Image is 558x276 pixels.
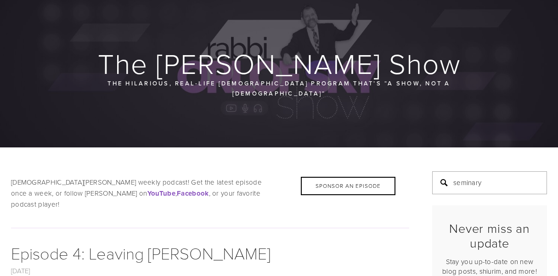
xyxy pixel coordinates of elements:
a: YouTube [147,188,175,198]
a: [DATE] [11,266,30,276]
h2: Never miss an update [440,221,539,251]
input: Search [432,171,547,194]
p: Stay you up-to-date on new blog posts, shiurim, and more! [440,257,539,276]
div: Sponsor an Episode [301,177,395,195]
p: [DEMOGRAPHIC_DATA][PERSON_NAME] weekly podcast! Get the latest episode once a week, or follow [PE... [11,177,409,210]
a: Episode 4: Leaving [PERSON_NAME] [11,242,271,264]
h1: The [PERSON_NAME] Show [11,49,548,78]
p: The hilarious, real-life [DEMOGRAPHIC_DATA] program that’s “a show, not a [DEMOGRAPHIC_DATA]“ [65,78,494,99]
a: Facebook [177,188,209,198]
